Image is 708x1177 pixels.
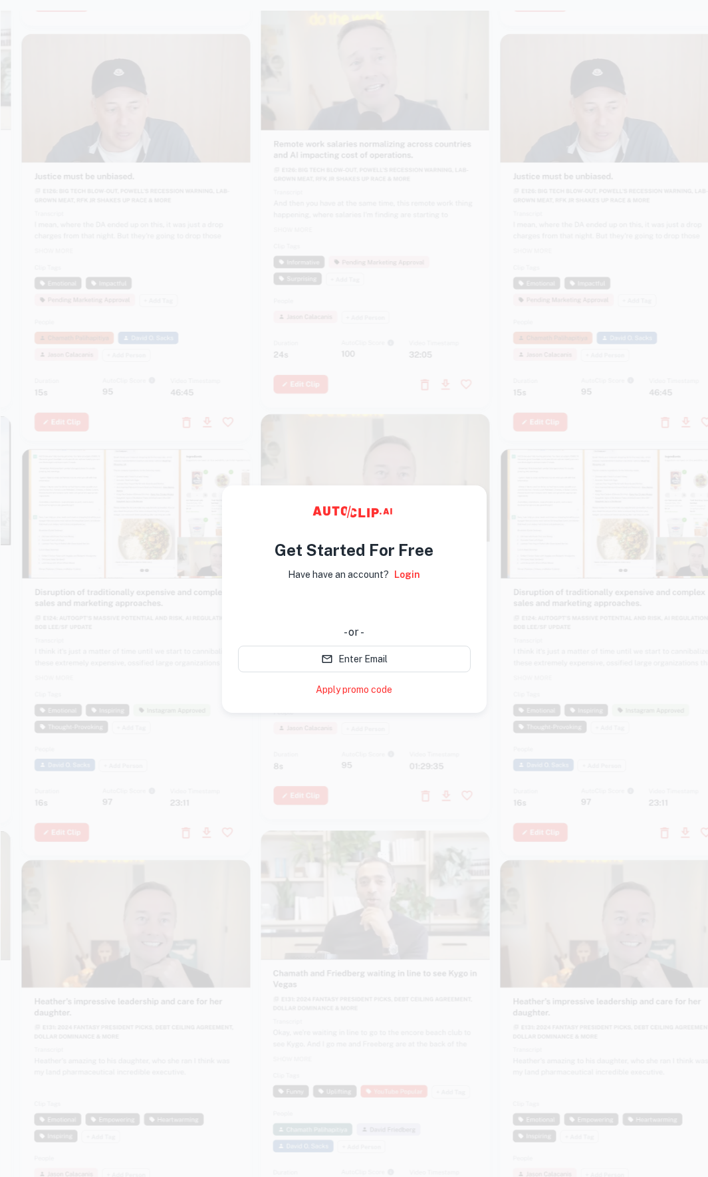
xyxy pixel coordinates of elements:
[238,624,471,640] div: - or -
[238,646,471,672] button: Enter Email
[288,567,389,582] p: Have have an account?
[231,591,477,620] iframe: Botão "Fazer login com o Google"
[394,567,420,582] a: Login
[275,538,433,562] h4: Get Started For Free
[316,683,392,697] a: Apply promo code
[261,414,490,819] img: card6.webp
